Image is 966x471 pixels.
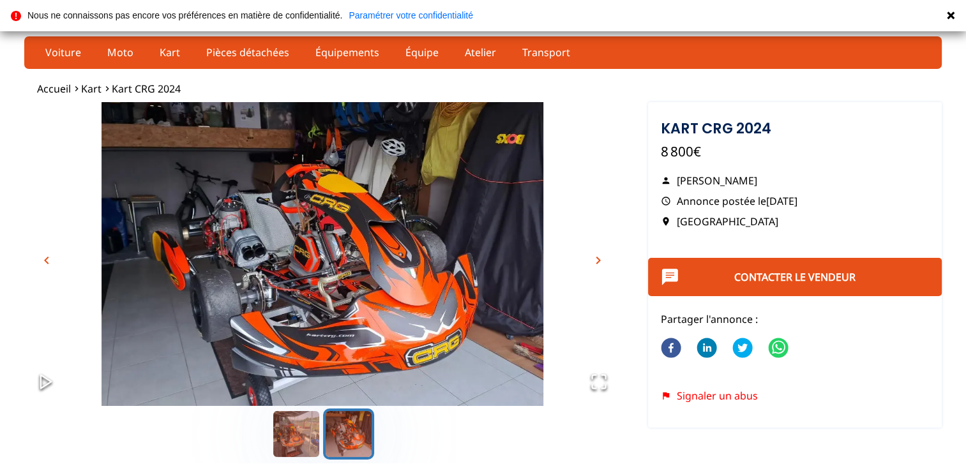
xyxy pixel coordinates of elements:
[661,214,929,228] p: [GEOGRAPHIC_DATA]
[661,142,929,161] p: 8 800€
[24,408,621,460] div: Thumbnail Navigation
[589,251,608,270] button: chevron_right
[27,11,342,20] p: Nous ne connaissons pas encore vos préférences en matière de confidentialité.
[39,253,54,268] span: chevron_left
[349,11,473,20] a: Paramétrer votre confidentialité
[151,41,188,63] a: Kart
[648,258,942,296] button: Contacter le vendeur
[697,329,717,368] button: linkedin
[514,41,578,63] a: Transport
[198,41,298,63] a: Pièces détachées
[768,329,789,368] button: whatsapp
[37,82,71,96] a: Accueil
[24,102,621,433] img: image
[24,102,621,405] div: Go to Slide 2
[271,408,322,460] button: Go to Slide 1
[577,360,621,405] button: Open Fullscreen
[307,41,388,63] a: Équipements
[732,329,753,368] button: twitter
[112,82,181,96] a: Kart CRG 2024
[661,194,929,208] p: Annonce postée le [DATE]
[457,41,504,63] a: Atelier
[323,408,374,460] button: Go to Slide 2
[661,329,681,368] button: facebook
[37,41,89,63] a: Voiture
[397,41,447,63] a: Équipe
[81,82,102,96] a: Kart
[661,121,929,135] h1: Kart CRG 2024
[37,251,56,270] button: chevron_left
[661,174,929,188] p: [PERSON_NAME]
[591,253,606,268] span: chevron_right
[24,360,68,405] button: Play or Pause Slideshow
[661,312,929,326] p: Partager l'annonce :
[99,41,142,63] a: Moto
[661,390,929,401] div: Signaler un abus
